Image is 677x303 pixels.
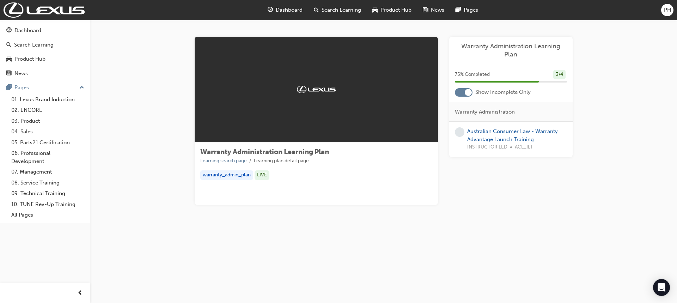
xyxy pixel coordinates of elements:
[6,85,12,91] span: pages-icon
[8,166,87,177] a: 07. Management
[322,6,361,14] span: Search Learning
[3,38,87,51] a: Search Learning
[14,26,41,35] div: Dashboard
[467,143,507,151] span: INSTRUCTOR LED
[8,188,87,199] a: 09. Technical Training
[8,94,87,105] a: 01. Lexus Brand Induction
[78,289,83,298] span: prev-icon
[6,28,12,34] span: guage-icon
[308,3,367,17] a: search-iconSearch Learning
[262,3,308,17] a: guage-iconDashboard
[8,137,87,148] a: 05. Parts21 Certification
[455,108,515,116] span: Warranty Administration
[664,6,671,14] span: PH
[8,210,87,220] a: All Pages
[8,116,87,127] a: 03. Product
[455,71,490,79] span: 75 % Completed
[455,127,464,137] span: learningRecordVerb_NONE-icon
[456,6,461,14] span: pages-icon
[200,158,247,164] a: Learning search page
[8,126,87,137] a: 04. Sales
[475,88,531,96] span: Show Incomplete Only
[297,86,336,93] img: Trak
[417,3,450,17] a: news-iconNews
[8,105,87,116] a: 02. ENCORE
[3,81,87,94] button: Pages
[367,3,417,17] a: car-iconProduct Hub
[276,6,303,14] span: Dashboard
[380,6,411,14] span: Product Hub
[4,2,85,18] img: Trak
[464,6,478,14] span: Pages
[553,70,566,79] div: 3 / 4
[6,42,11,48] span: search-icon
[6,71,12,77] span: news-icon
[653,279,670,296] div: Open Intercom Messenger
[6,56,12,62] span: car-icon
[14,84,29,92] div: Pages
[372,6,378,14] span: car-icon
[450,3,484,17] a: pages-iconPages
[431,6,444,14] span: News
[8,148,87,166] a: 06. Professional Development
[515,143,533,151] span: ACL_ILT
[3,53,87,66] a: Product Hub
[14,41,54,49] div: Search Learning
[268,6,273,14] span: guage-icon
[467,128,558,143] a: Australian Consumer Law - Warranty Advantage Launch Training
[14,55,45,63] div: Product Hub
[314,6,319,14] span: search-icon
[200,170,253,180] div: warranty_admin_plan
[8,177,87,188] a: 08. Service Training
[3,24,87,37] a: Dashboard
[200,148,329,156] span: Warranty Administration Learning Plan
[8,199,87,210] a: 10. TUNE Rev-Up Training
[661,4,673,16] button: PH
[3,23,87,81] button: DashboardSearch LearningProduct HubNews
[79,83,84,92] span: up-icon
[3,67,87,80] a: News
[423,6,428,14] span: news-icon
[455,42,567,58] a: Warranty Administration Learning Plan
[14,69,28,78] div: News
[254,157,309,165] li: Learning plan detail page
[255,170,269,180] div: LIVE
